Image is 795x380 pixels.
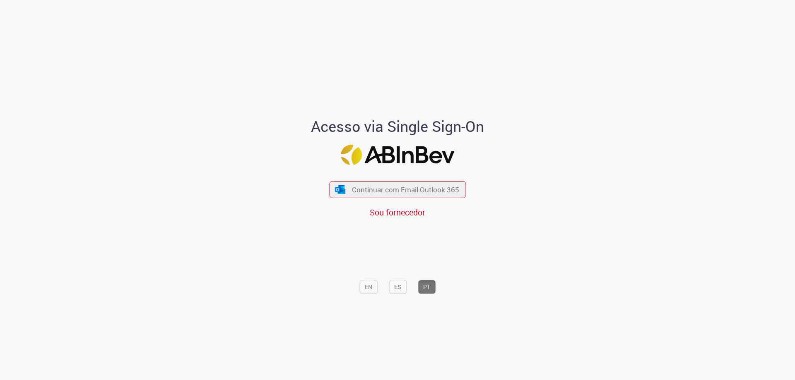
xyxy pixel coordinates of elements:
button: PT [418,280,436,294]
button: ES [389,280,407,294]
img: Logo ABInBev [341,145,454,165]
h1: Acesso via Single Sign-On [283,118,513,135]
button: ícone Azure/Microsoft 360 Continuar com Email Outlook 365 [329,181,466,198]
span: Continuar com Email Outlook 365 [352,185,459,194]
a: Sou fornecedor [370,207,425,218]
img: ícone Azure/Microsoft 360 [335,185,346,194]
button: EN [359,280,378,294]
